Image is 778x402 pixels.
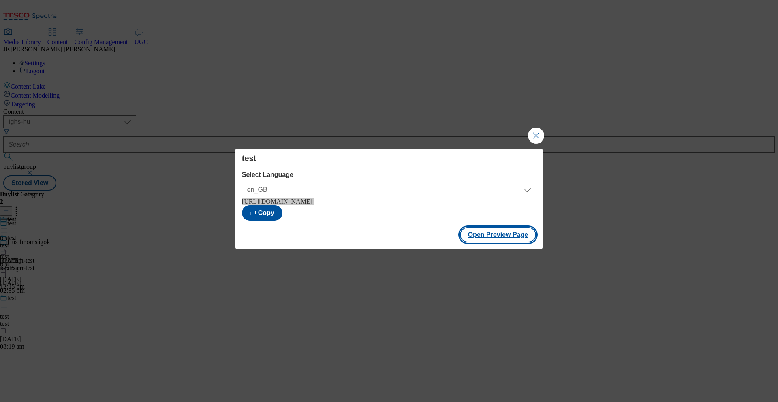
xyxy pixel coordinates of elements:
div: [URL][DOMAIN_NAME] [242,198,536,205]
div: Modal [235,149,543,249]
label: Select Language [242,171,536,179]
button: Close Modal [528,128,544,144]
button: Copy [242,205,282,221]
button: Open Preview Page [460,227,536,242]
h4: test [242,153,536,163]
